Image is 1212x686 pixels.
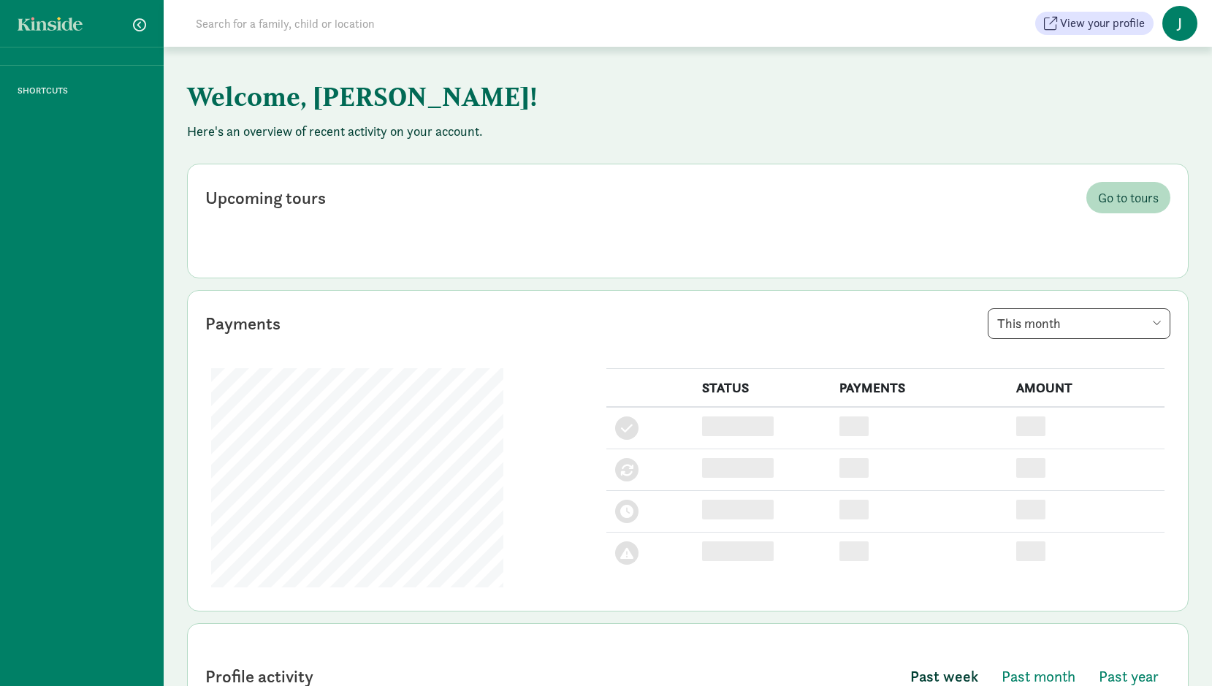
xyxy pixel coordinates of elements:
[187,9,597,38] input: Search for a family, child or location
[702,458,774,478] div: Processing
[1016,541,1045,561] div: $0.00
[839,500,869,519] div: 0
[839,416,869,436] div: 0
[1162,6,1197,41] span: J
[187,70,910,123] h1: Welcome, [PERSON_NAME]!
[1016,458,1045,478] div: $0.00
[693,369,830,408] th: STATUS
[1098,188,1159,207] span: Go to tours
[702,541,774,561] div: Failed
[187,123,1189,140] p: Here's an overview of recent activity on your account.
[839,458,869,478] div: 0
[1060,15,1145,32] span: View your profile
[205,185,326,211] div: Upcoming tours
[1007,369,1165,408] th: AMOUNT
[1016,500,1045,519] div: $0.00
[702,416,774,436] div: Completed
[1086,182,1170,213] a: Go to tours
[839,541,869,561] div: 0
[702,500,774,519] div: Scheduled
[1035,12,1154,35] button: View your profile
[831,369,1008,408] th: PAYMENTS
[1016,416,1045,436] div: $0.00
[205,310,281,337] div: Payments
